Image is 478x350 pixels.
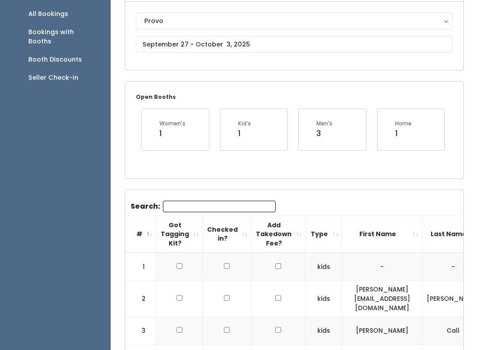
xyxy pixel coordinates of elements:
td: kids [305,317,342,345]
td: - [342,253,422,280]
td: [PERSON_NAME][EMAIL_ADDRESS][DOMAIN_NAME] [342,280,422,317]
small: Open Booths [136,93,176,101]
td: kids [305,280,342,317]
th: Checked in?: activate to sort column ascending [203,216,251,253]
div: Men's [316,120,332,128]
td: 2 [125,280,156,317]
th: First Name: activate to sort column ascending [342,216,422,253]
td: 1 [125,253,156,280]
input: September 27 - October 3, 2025 [136,36,453,53]
div: 1 [159,128,185,139]
div: 1 [395,128,412,139]
div: 1 [238,128,251,139]
th: Got Tagging Kit?: activate to sort column ascending [156,216,203,253]
label: Search: [131,201,276,212]
th: Type: activate to sort column ascending [305,216,342,253]
button: Provo [136,12,453,29]
div: Kid's [238,120,251,128]
td: [PERSON_NAME] [342,317,422,345]
div: 3 [316,128,332,139]
div: Women's [159,120,185,128]
th: Add Takedown Fee?: activate to sort column ascending [251,216,305,253]
div: Seller Check-in [28,73,78,82]
td: kids [305,253,342,280]
td: 3 [125,317,156,345]
div: Bookings with Booths [28,27,96,46]
th: #: activate to sort column descending [125,216,156,253]
div: Provo [144,16,444,26]
div: Booth Discounts [28,55,82,64]
div: All Bookings [28,9,68,19]
input: Search: [163,201,276,212]
div: Home [395,120,412,128]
